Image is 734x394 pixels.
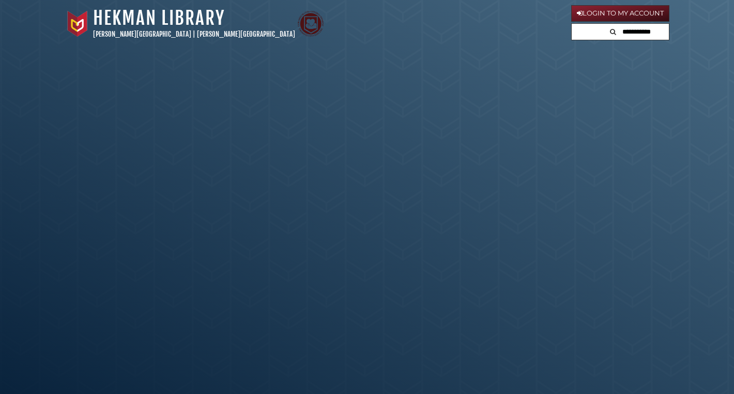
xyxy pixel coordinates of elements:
a: [PERSON_NAME][GEOGRAPHIC_DATA] [93,30,191,38]
a: [PERSON_NAME][GEOGRAPHIC_DATA] [197,30,295,38]
a: Login to My Account [571,5,669,22]
a: Hekman Library [93,7,225,29]
button: Search [607,24,619,38]
span: | [193,30,195,38]
img: Calvin University [65,11,90,37]
i: Search [610,28,616,35]
img: Calvin Theological Seminary [298,11,324,37]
